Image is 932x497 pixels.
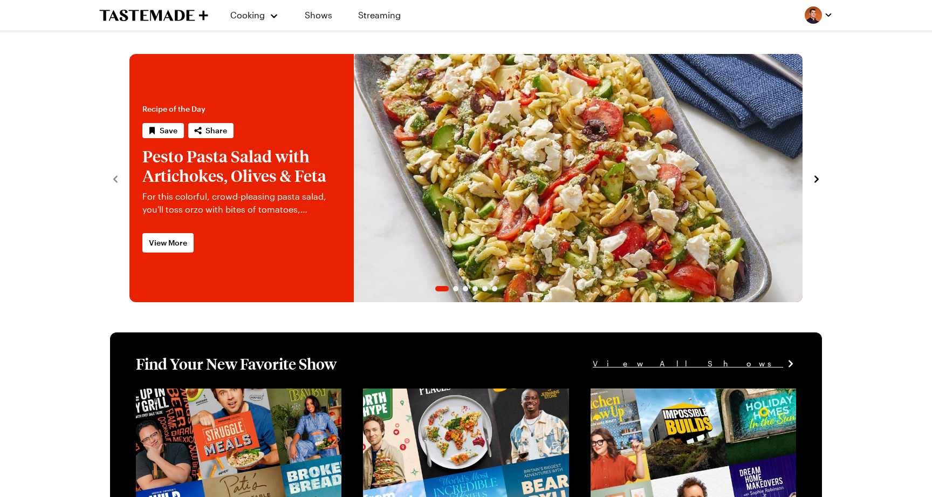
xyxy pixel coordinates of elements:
button: navigate to next item [811,172,822,185]
button: Profile picture [805,6,833,24]
a: View More [142,233,194,253]
span: Go to slide 6 [492,286,497,291]
a: View full content for [object Object] [136,390,283,400]
a: View All Shows [593,358,796,370]
a: To Tastemade Home Page [99,9,208,22]
a: View full content for [object Object] [363,390,510,400]
button: navigate to previous item [110,172,121,185]
button: Cooking [230,2,279,28]
span: View All Shows [593,358,783,370]
h1: Find Your New Favorite Show [136,354,337,373]
div: 1 / 6 [129,54,803,302]
span: Go to slide 3 [463,286,468,291]
span: View More [149,237,187,248]
span: Cooking [230,10,265,20]
img: Profile picture [805,6,822,24]
span: Save [160,125,177,136]
span: Go to slide 1 [435,286,449,291]
span: Go to slide 2 [453,286,458,291]
button: Save recipe [142,123,184,138]
span: Share [205,125,227,136]
a: View full content for [object Object] [591,390,738,400]
span: Go to slide 5 [482,286,488,291]
button: Share [188,123,234,138]
span: Go to slide 4 [472,286,478,291]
